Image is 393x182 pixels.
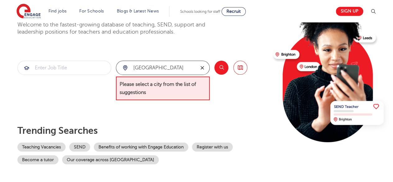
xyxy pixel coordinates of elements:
span: Please select a city from the list of suggestions [116,77,210,100]
span: Recruit [226,9,241,14]
img: Engage Education [16,4,41,19]
div: Submit [17,61,111,75]
p: Trending searches [17,125,268,136]
input: Submit [116,61,195,75]
a: Become a tutor [17,155,58,164]
a: Teaching Vacancies [17,142,66,152]
a: Our coverage across [GEOGRAPHIC_DATA] [62,155,159,164]
p: Welcome to the fastest-growing database of teaching, SEND, support and leadership positions for t... [17,21,222,36]
span: Schools looking for staff [180,9,220,14]
a: Recruit [222,7,246,16]
a: Blogs & Latest News [117,9,159,13]
a: Register with us [192,142,233,152]
button: Clear [195,61,209,75]
input: Submit [18,61,111,75]
button: Search [214,61,228,75]
a: For Schools [79,9,104,13]
a: Benefits of working with Engage Education [94,142,188,152]
a: Find jobs [48,9,67,13]
a: Sign up [336,7,363,16]
a: SEND [69,142,90,152]
div: Submit [116,61,210,75]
